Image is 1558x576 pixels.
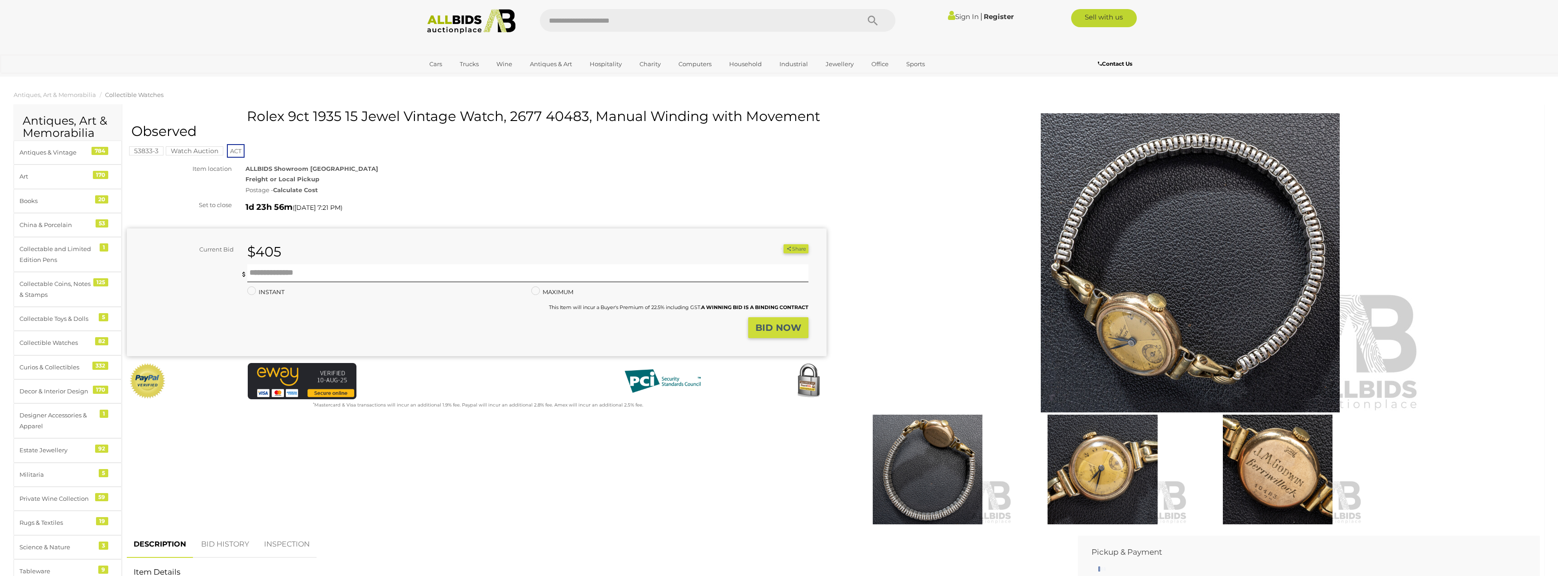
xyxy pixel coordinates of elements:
[531,287,573,297] label: MAXIMUM
[14,213,122,237] a: China & Porcelain 53
[92,362,108,370] div: 332
[19,244,94,265] div: Collectable and Limited Edition Pens
[19,147,94,158] div: Antiques & Vintage
[19,542,94,552] div: Science & Nature
[247,287,284,297] label: INSTANT
[294,203,341,212] span: [DATE] 7:21 PM
[19,220,94,230] div: China & Porcelain
[14,535,122,559] a: Science & Nature 3
[257,531,317,558] a: INSPECTION
[19,445,94,455] div: Estate Jewellery
[948,12,979,21] a: Sign In
[194,531,256,558] a: BID HISTORY
[14,355,122,379] a: Curios & Collectibles 332
[105,91,163,98] a: Collectible Watches
[423,72,500,87] a: [GEOGRAPHIC_DATA]
[98,566,108,574] div: 9
[1017,415,1188,525] img: Rolex 9ct 1935 15 Jewel Vintage Watch, 2677 40483, Manual Winding with Movement Observed
[14,91,96,98] a: Antiques, Art & Memorabilia
[980,11,982,21] span: |
[19,518,94,528] div: Rugs & Textiles
[850,9,895,32] button: Search
[93,386,108,394] div: 170
[14,189,122,213] a: Books 20
[248,363,356,399] img: eWAY Payment Gateway
[524,57,578,72] a: Antiques & Art
[784,244,808,254] button: Share
[14,165,122,189] a: Art 170
[14,140,122,165] a: Antiques & Vintage 784
[701,304,808,310] b: A WINNING BID IS A BINDING CONTRACT
[19,470,94,480] div: Militaria
[100,243,108,252] div: 1
[19,410,94,431] div: Designer Accessories & Apparel
[120,164,239,174] div: Item location
[120,200,239,210] div: Set to close
[490,57,518,72] a: Wine
[1098,60,1132,67] b: Contact Us
[127,531,193,558] a: DESCRIPTION
[96,517,108,525] div: 19
[14,438,122,462] a: Estate Jewellery 92
[1193,415,1363,525] img: Rolex 9ct 1935 15 Jewel Vintage Watch, 2677 40483, Manual Winding with Movement Observed
[245,175,319,183] strong: Freight or Local Pickup
[584,57,628,72] a: Hospitality
[313,402,643,408] small: Mastercard & Visa transactions will incur an additional 1.9% fee. Paypal will incur an additional...
[19,494,94,504] div: Private Wine Collection
[93,278,108,286] div: 125
[247,243,281,260] strong: $405
[99,542,108,550] div: 3
[19,279,94,300] div: Collectable Coins, Notes & Stamps
[617,363,708,399] img: PCI DSS compliant
[723,57,768,72] a: Household
[1092,548,1513,557] h2: Pickup & Payment
[127,244,240,255] div: Current Bid
[23,115,113,140] h2: Antiques, Art & Memorabilia
[99,469,108,477] div: 5
[91,147,108,155] div: 784
[14,403,122,438] a: Designer Accessories & Apparel 1
[984,12,1014,21] a: Register
[19,338,94,348] div: Collectible Watches
[14,487,122,511] a: Private Wine Collection 59
[1098,566,1106,571] img: small-loading.gif
[19,196,94,206] div: Books
[454,57,485,72] a: Trucks
[245,165,378,172] strong: ALLBIDS Showroom [GEOGRAPHIC_DATA]
[1071,9,1137,27] a: Sell with us
[166,146,223,155] mark: Watch Auction
[634,57,667,72] a: Charity
[95,493,108,501] div: 59
[1098,59,1135,69] a: Contact Us
[14,331,122,355] a: Collectible Watches 82
[14,237,122,272] a: Collectable and Limited Edition Pens 1
[958,113,1422,412] img: Rolex 9ct 1935 15 Jewel Vintage Watch, 2677 40483, Manual Winding with Movement Observed
[774,57,814,72] a: Industrial
[129,147,163,155] a: 53833-3
[93,171,108,179] div: 170
[129,363,166,399] img: Official PayPal Seal
[842,415,1013,525] img: Rolex 9ct 1935 15 Jewel Vintage Watch, 2677 40483, Manual Winding with Movement Observed
[95,445,108,453] div: 92
[14,307,122,331] a: Collectable Toys & Dolls 5
[96,219,108,227] div: 53
[14,379,122,403] a: Decor & Interior Design 170
[900,57,931,72] a: Sports
[245,202,293,212] strong: 1d 23h 56m
[95,337,108,345] div: 82
[748,317,808,339] button: BID NOW
[14,463,122,487] a: Militaria 5
[227,144,245,158] span: ACT
[129,146,163,155] mark: 53833-3
[99,313,108,321] div: 5
[549,304,808,310] small: This Item will incur a Buyer's Premium of 22.5% including GST.
[14,272,122,307] a: Collectable Coins, Notes & Stamps 125
[673,57,717,72] a: Computers
[19,362,94,373] div: Curios & Collectibles
[14,511,122,535] a: Rugs & Textiles 19
[755,322,801,333] strong: BID NOW
[273,186,318,194] strong: Calculate Cost
[423,57,448,72] a: Cars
